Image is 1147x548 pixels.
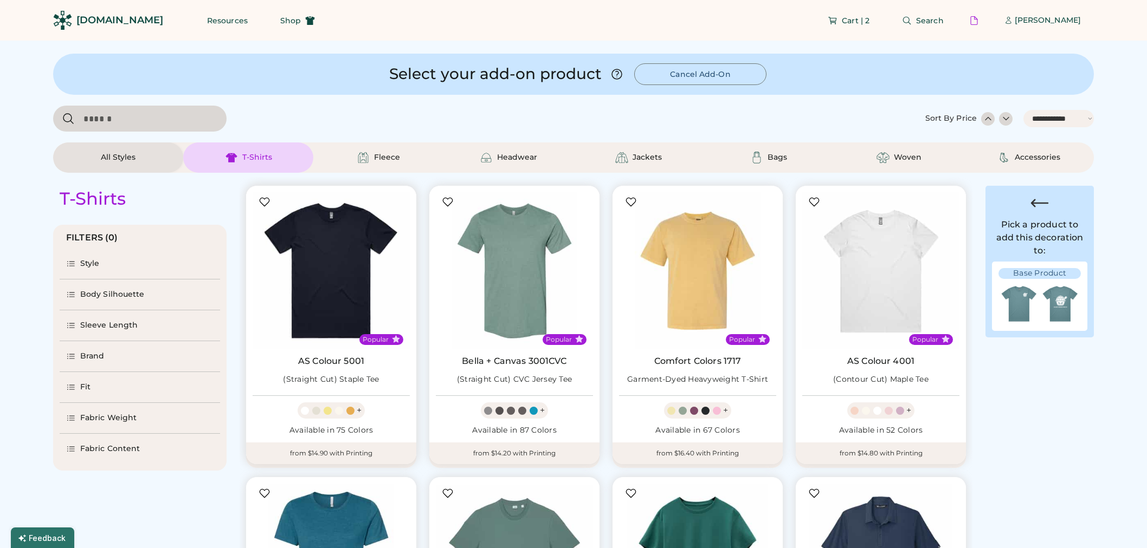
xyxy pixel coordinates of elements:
img: T-Shirts Icon [225,151,238,164]
div: from $16.40 with Printing [613,442,783,464]
button: Cancel Add-On [634,63,766,85]
div: (Straight Cut) CVC Jersey Tee [457,374,572,385]
div: Sleeve Length [80,320,138,331]
div: Body Silhouette [80,289,145,300]
div: Available in 75 Colors [253,425,410,436]
img: Main Image Front Design [998,283,1040,324]
img: Accessories Icon [997,151,1010,164]
span: Cart | 2 [842,17,869,24]
button: Popular Style [392,335,400,343]
button: Popular Style [575,335,583,343]
a: AS Colour 4001 [847,356,914,367]
img: Rendered Logo - Screens [53,11,72,30]
div: Brand [80,351,105,362]
div: Popular [363,335,389,344]
div: Popular [729,335,755,344]
img: Fleece Icon [357,151,370,164]
div: Woven [894,152,922,163]
img: Comfort Colors 1717 Garment-Dyed Heavyweight T-Shirt [619,192,776,349]
div: Base Product [998,268,1081,279]
div: Bags [768,152,787,163]
img: AS Colour 4001 (Contour Cut) Maple Tee [802,192,959,349]
div: Fabric Weight [80,413,137,423]
div: + [357,405,362,416]
div: Available in 67 Colors [619,425,776,436]
div: Popular [546,335,572,344]
img: Woven Icon [877,151,890,164]
div: (Contour Cut) Maple Tee [833,374,929,385]
button: Popular Style [758,335,766,343]
div: from $14.20 with Printing [429,442,600,464]
img: AS Colour 5001 (Straight Cut) Staple Tee [253,192,410,349]
span: Search [916,17,944,24]
img: Bags Icon [750,151,763,164]
div: Fit [80,382,91,393]
div: Accessories [1015,152,1060,163]
div: from $14.80 with Printing [796,442,966,464]
button: Search [889,10,957,31]
div: + [723,405,728,416]
div: Available in 87 Colors [436,425,593,436]
a: Bella + Canvas 3001CVC [462,356,566,367]
div: Sort By Price [925,113,977,124]
div: FILTERS (0) [66,231,118,244]
img: Headwear Icon [480,151,493,164]
div: Pick a product to add this decoration to: [992,218,1087,257]
div: T-Shirts [60,188,126,210]
div: Fabric Content [80,443,140,454]
div: + [540,405,545,416]
div: Style [80,258,100,269]
div: (Straight Cut) Staple Tee [283,374,379,385]
button: Cart | 2 [815,10,882,31]
img: BELLA + CANVAS 3001CVC (Straight Cut) CVC Jersey Tee [436,192,593,349]
a: AS Colour 5001 [298,356,364,367]
div: from $14.90 with Printing [246,442,416,464]
button: Shop [267,10,328,31]
img: Main Image Back Design [1040,283,1081,324]
div: Garment-Dyed Heavyweight T-Shirt [627,374,768,385]
div: [DOMAIN_NAME] [76,14,163,27]
div: Popular [912,335,938,344]
div: [PERSON_NAME] [1015,15,1081,26]
div: + [906,405,911,416]
span: Shop [280,17,301,24]
div: Jackets [633,152,662,163]
div: T-Shirts [242,152,272,163]
button: Popular Style [942,335,950,343]
div: Fleece [374,152,400,163]
img: Jackets Icon [615,151,628,164]
div: All Styles [101,152,136,163]
button: Resources [194,10,261,31]
a: Comfort Colors 1717 [654,356,742,367]
div: Headwear [497,152,537,163]
div: Select your add-on product [389,64,602,84]
div: Available in 52 Colors [802,425,959,436]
